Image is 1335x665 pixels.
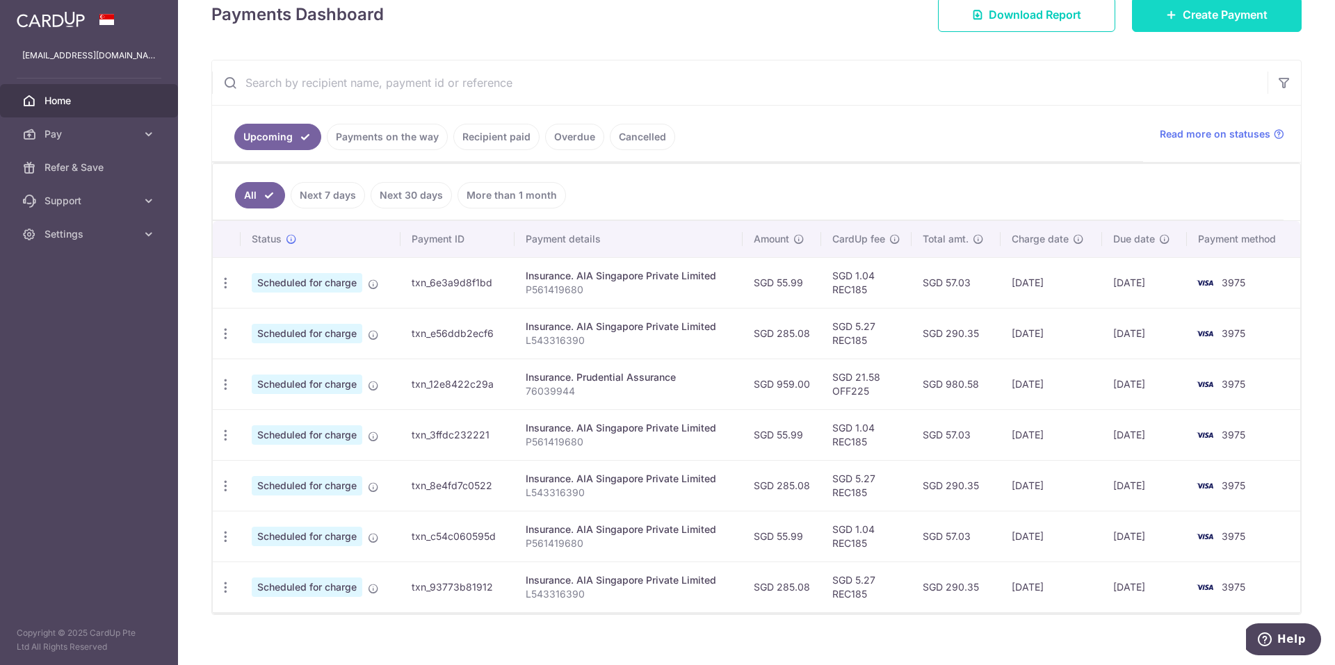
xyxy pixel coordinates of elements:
[1001,359,1102,409] td: [DATE]
[526,472,731,486] div: Insurance. AIA Singapore Private Limited
[44,94,136,108] span: Home
[821,308,912,359] td: SGD 5.27 REC185
[327,124,448,150] a: Payments on the way
[923,232,969,246] span: Total amt.
[252,232,282,246] span: Status
[1191,579,1219,596] img: Bank Card
[912,511,1001,561] td: SGD 57.03
[212,60,1268,105] input: Search by recipient name, payment id or reference
[526,536,731,550] p: P561419680
[989,6,1081,23] span: Download Report
[1102,460,1187,511] td: [DATE]
[821,460,912,511] td: SGD 5.27 REC185
[526,435,731,449] p: P561419680
[526,334,731,347] p: L543316390
[821,409,912,460] td: SGD 1.04 REC185
[1001,561,1102,612] td: [DATE]
[1191,274,1219,291] img: Bank Card
[743,409,821,460] td: SGD 55.99
[1012,232,1069,246] span: Charge date
[1102,359,1187,409] td: [DATE]
[252,324,362,343] span: Scheduled for charge
[44,227,136,241] span: Settings
[526,523,731,536] div: Insurance. AIA Singapore Private Limited
[44,194,136,208] span: Support
[22,49,156,63] p: [EMAIL_ADDRESS][DOMAIN_NAME]
[1246,623,1321,658] iframe: Opens a widget where you can find more information
[1222,581,1245,593] span: 3975
[832,232,885,246] span: CardUp fee
[1102,308,1187,359] td: [DATE]
[1191,477,1219,494] img: Bank Card
[912,460,1001,511] td: SGD 290.35
[1222,429,1245,441] span: 3975
[743,460,821,511] td: SGD 285.08
[211,2,384,27] h4: Payments Dashboard
[1191,325,1219,342] img: Bank Card
[44,161,136,174] span: Refer & Save
[515,221,743,257] th: Payment details
[743,511,821,561] td: SGD 55.99
[400,561,515,612] td: txn_93773b81912
[526,269,731,283] div: Insurance. AIA Singapore Private Limited
[252,273,362,293] span: Scheduled for charge
[1102,409,1187,460] td: [DATE]
[400,221,515,257] th: Payment ID
[252,527,362,546] span: Scheduled for charge
[400,257,515,308] td: txn_6e3a9d8f1bd
[912,308,1001,359] td: SGD 290.35
[545,124,604,150] a: Overdue
[1222,277,1245,288] span: 3975
[1001,511,1102,561] td: [DATE]
[526,283,731,297] p: P561419680
[1222,327,1245,339] span: 3975
[1001,257,1102,308] td: [DATE]
[743,257,821,308] td: SGD 55.99
[526,370,731,384] div: Insurance. Prudential Assurance
[526,573,731,587] div: Insurance. AIA Singapore Private Limited
[1102,561,1187,612] td: [DATE]
[743,308,821,359] td: SGD 285.08
[1001,409,1102,460] td: [DATE]
[754,232,789,246] span: Amount
[526,320,731,334] div: Insurance. AIA Singapore Private Limited
[1222,530,1245,542] span: 3975
[821,257,912,308] td: SGD 1.04 REC185
[1113,232,1155,246] span: Due date
[821,561,912,612] td: SGD 5.27 REC185
[1001,460,1102,511] td: [DATE]
[1160,127,1284,141] a: Read more on statuses
[526,384,731,398] p: 76039944
[453,124,540,150] a: Recipient paid
[526,587,731,601] p: L543316390
[1191,376,1219,393] img: Bank Card
[1102,257,1187,308] td: [DATE]
[1183,6,1268,23] span: Create Payment
[1191,427,1219,443] img: Bank Card
[400,460,515,511] td: txn_8e4fd7c0522
[526,486,731,500] p: L543316390
[912,561,1001,612] td: SGD 290.35
[400,308,515,359] td: txn_e56ddb2ecf6
[44,127,136,141] span: Pay
[234,124,321,150] a: Upcoming
[17,11,85,28] img: CardUp
[1001,308,1102,359] td: [DATE]
[400,511,515,561] td: txn_c54c060595d
[1160,127,1270,141] span: Read more on statuses
[252,476,362,495] span: Scheduled for charge
[526,421,731,435] div: Insurance. AIA Singapore Private Limited
[743,561,821,612] td: SGD 285.08
[400,359,515,409] td: txn_12e8422c29a
[1222,378,1245,390] span: 3975
[252,425,362,445] span: Scheduled for charge
[912,257,1001,308] td: SGD 57.03
[291,182,365,208] a: Next 7 days
[400,409,515,460] td: txn_3ffdc232221
[912,359,1001,409] td: SGD 980.58
[743,359,821,409] td: SGD 959.00
[371,182,452,208] a: Next 30 days
[821,511,912,561] td: SGD 1.04 REC185
[1187,221,1300,257] th: Payment method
